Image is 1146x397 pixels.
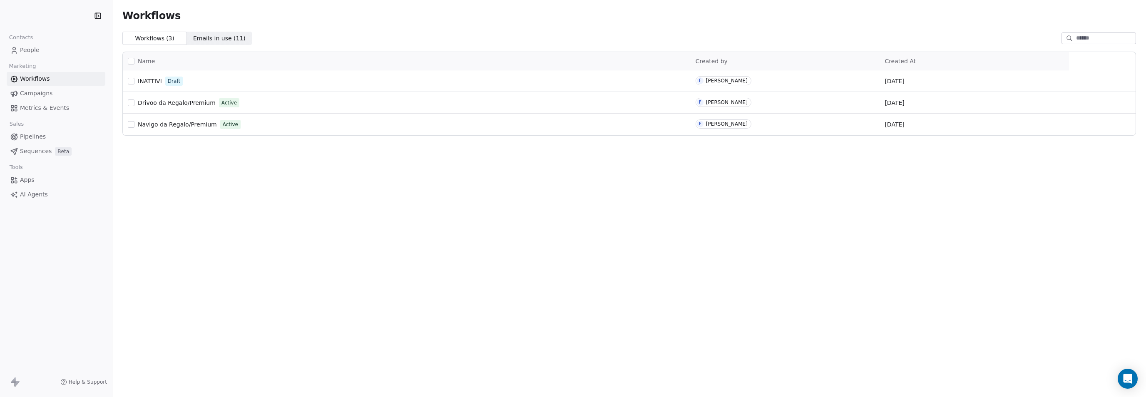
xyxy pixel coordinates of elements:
[699,121,701,127] div: F
[7,87,105,100] a: Campaigns
[168,77,180,85] span: Draft
[706,99,748,105] div: [PERSON_NAME]
[20,176,35,184] span: Apps
[7,130,105,144] a: Pipelines
[706,78,748,84] div: [PERSON_NAME]
[20,132,46,141] span: Pipelines
[138,78,162,84] span: INATTIVI
[5,31,37,44] span: Contacts
[885,58,916,65] span: Created At
[20,147,52,156] span: Sequences
[699,77,701,84] div: F
[885,120,904,129] span: [DATE]
[5,60,40,72] span: Marketing
[699,99,701,106] div: F
[7,188,105,201] a: AI Agents
[696,58,728,65] span: Created by
[69,379,107,385] span: Help & Support
[138,57,155,66] span: Name
[20,74,50,83] span: Workflows
[885,99,904,107] span: [DATE]
[885,77,904,85] span: [DATE]
[7,173,105,187] a: Apps
[193,34,246,43] span: Emails in use ( 11 )
[7,72,105,86] a: Workflows
[60,379,107,385] a: Help & Support
[223,121,238,128] span: Active
[6,161,26,174] span: Tools
[6,118,27,130] span: Sales
[221,99,237,107] span: Active
[138,99,216,106] span: Drivoo da Regalo/Premium
[7,43,105,57] a: People
[55,147,72,156] span: Beta
[20,46,40,55] span: People
[20,89,52,98] span: Campaigns
[7,144,105,158] a: SequencesBeta
[20,104,69,112] span: Metrics & Events
[20,190,48,199] span: AI Agents
[138,99,216,107] a: Drivoo da Regalo/Premium
[122,10,181,22] span: Workflows
[7,101,105,115] a: Metrics & Events
[1118,369,1138,389] div: Open Intercom Messenger
[138,77,162,85] a: INATTIVI
[138,120,217,129] a: Navigo da Regalo/Premium
[706,121,748,127] div: [PERSON_NAME]
[138,121,217,128] span: Navigo da Regalo/Premium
